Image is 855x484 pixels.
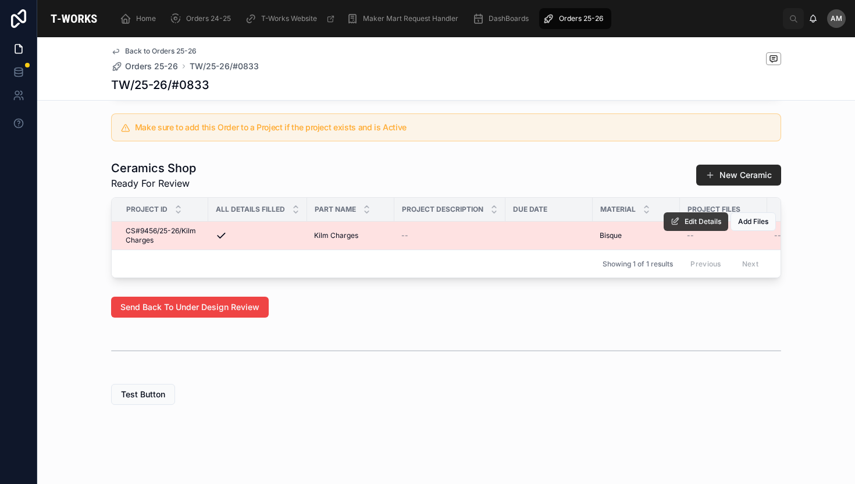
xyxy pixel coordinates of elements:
span: Showing 1 of 1 results [603,259,673,269]
span: -- [774,231,781,240]
span: Maker Mart Request Handler [363,14,458,23]
span: Test Button [121,389,165,400]
a: Back to Orders 25-26 [111,47,197,56]
button: Test Button [111,384,175,405]
a: T-Works Website [241,8,341,29]
a: Home [116,8,164,29]
span: T-Works Website [261,14,317,23]
button: New Ceramic [696,165,781,186]
span: Material [600,205,636,214]
button: Edit Details [664,212,728,231]
span: DashBoards [489,14,529,23]
h5: Make sure to add this Order to a Project if the project exists and is Active [135,123,771,131]
span: Due Date [513,205,547,214]
h1: Ceramics Shop [111,160,196,176]
span: Bisque [600,231,622,240]
span: Project ID [126,205,168,214]
span: Orders 25-26 [125,61,178,72]
span: Kilm Charges [314,231,358,240]
a: Orders 25-26 [111,61,178,72]
span: All Details Filled [216,205,285,214]
span: CS#9456/25-26/Kilm Charges [126,226,201,245]
span: Edit Details [685,217,721,226]
button: Add Files [731,212,776,231]
img: App logo [47,9,101,28]
a: DashBoards [469,8,537,29]
button: Send Back To Under Design Review [111,297,269,318]
a: TW/25-26/#0833 [190,61,259,72]
span: Project Description [402,205,483,214]
span: -- [687,231,694,240]
span: Orders 24-25 [186,14,231,23]
a: Orders 25-26 [539,8,611,29]
h1: TW/25-26/#0833 [111,77,209,93]
span: Home [136,14,156,23]
span: Add Files [738,217,768,226]
div: scrollable content [111,6,783,31]
span: Part Name [315,205,356,214]
span: Orders 25-26 [559,14,603,23]
span: Back to Orders 25-26 [125,47,197,56]
a: Orders 24-25 [166,8,239,29]
a: Maker Mart Request Handler [343,8,466,29]
span: am [831,14,842,23]
span: -- [401,231,408,240]
span: Project Files [687,205,740,214]
span: Send Back To Under Design Review [120,301,259,313]
span: Ready For Review [111,176,196,190]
